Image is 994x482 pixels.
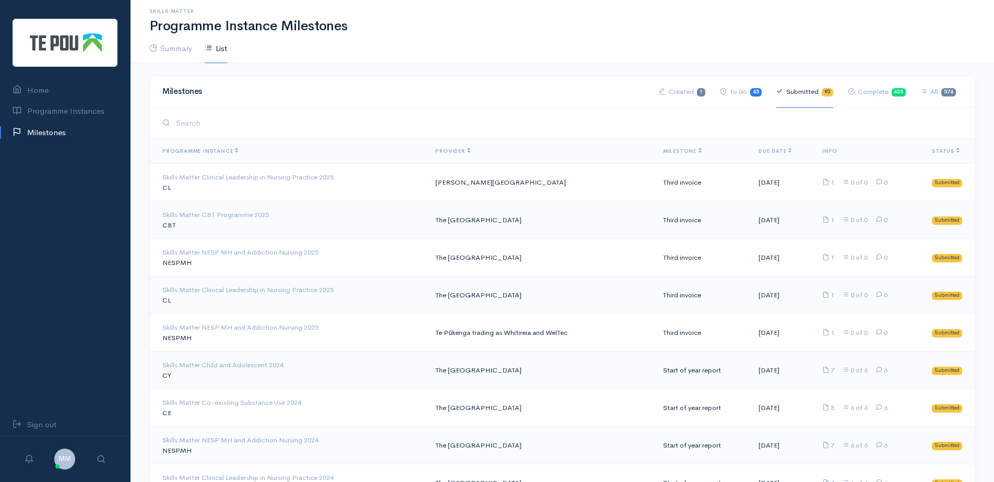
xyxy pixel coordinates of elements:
[162,360,419,370] div: Skills Matter Child and Adolescent 2024
[750,352,814,389] td: [DATE]
[435,148,470,154] span: Provider
[427,352,654,389] td: The [GEOGRAPHIC_DATA]
[753,89,759,95] b: 45
[655,314,750,352] td: Third invoice
[869,215,887,224] span: 0
[894,89,903,95] b: 435
[920,76,956,108] a: All574
[150,276,427,314] td: CL
[822,215,834,224] span: 1
[427,389,654,427] td: The [GEOGRAPHIC_DATA]
[149,19,975,34] h1: Programme Instance Milestones
[162,285,419,295] div: Skills Matter Clinical Leadership in Nursing Practice 2025
[655,389,750,427] td: Start of year report
[822,148,837,154] span: Info
[655,239,750,276] td: Third invoice
[150,201,427,239] td: CBT
[822,328,834,337] span: 1
[162,87,646,96] h4: Milestones
[869,403,887,412] span: 6
[427,164,654,201] td: [PERSON_NAME][GEOGRAPHIC_DATA]
[13,19,117,67] img: Te Pou
[750,164,814,201] td: [DATE]
[932,442,962,450] span: Submitted
[836,291,868,299] span: 0 of 0
[162,148,238,154] span: Programme Instance
[750,201,814,239] td: [DATE]
[150,352,427,389] td: CY
[750,427,814,464] td: [DATE]
[836,441,868,450] span: 6 of 6
[824,89,831,95] b: 93
[836,215,868,224] span: 0 of 0
[836,328,868,337] span: 0 of 0
[659,76,705,108] a: Created1
[822,403,834,412] span: 5
[173,112,962,134] input: Search
[162,322,419,333] div: Skills Matter NESP MH and Addiction Nursing 2025
[776,76,833,108] a: Submitted93
[822,253,834,262] span: 1
[869,441,887,450] span: 6
[162,435,419,445] div: Skills Matter NESP MH and Addiction Nursing 2024
[932,254,962,262] span: Submitted
[869,253,887,262] span: 0
[700,89,703,95] b: 1
[655,427,750,464] td: Start of year report
[932,367,962,375] span: Submitted
[162,247,419,258] div: Skills Matter NESP MH and Addiction Nursing 2025
[869,366,887,375] span: 6
[932,404,962,413] span: Submitted
[427,314,654,352] td: Te Pūkenga trading as Whitireia and WelTec
[836,178,868,187] span: 0 of 0
[149,8,975,14] h6: Skills Matter
[655,164,750,201] td: Third invoice
[932,148,960,154] span: Status
[149,34,192,64] a: Summary
[869,178,887,187] span: 0
[663,148,702,154] span: Milestone
[836,366,868,375] span: 0 of 6
[655,276,750,314] td: Third invoice
[750,389,814,427] td: [DATE]
[750,314,814,352] td: [DATE]
[944,89,953,95] b: 574
[822,366,834,375] span: 7
[54,449,75,469] span: MM
[869,291,887,299] span: 0
[932,216,962,225] span: Submitted
[655,352,750,389] td: Start of year report
[150,314,427,352] td: NESPMH
[759,148,791,154] span: Due Date
[655,201,750,239] td: Third invoice
[162,397,419,408] div: Skills Matter Co-existing Substance Use 2024
[162,210,419,220] div: Skills Matter CBT Programme 2025
[150,239,427,276] td: NESPMH
[205,34,227,64] a: List
[720,76,762,108] a: To do45
[869,328,887,337] span: 0
[932,292,962,300] span: Submitted
[162,172,419,183] div: Skills Matter Clinical Leadership in Nursing Practice 2025
[750,239,814,276] td: [DATE]
[150,427,427,464] td: NESPMH
[427,427,654,464] td: The [GEOGRAPHIC_DATA]
[822,291,834,299] span: 1
[150,164,427,201] td: CL
[836,403,868,412] span: 6 of 6
[750,276,814,314] td: [DATE]
[848,76,906,108] a: Complete435
[427,201,654,239] td: The [GEOGRAPHIC_DATA]
[150,389,427,427] td: CE
[932,329,962,338] span: Submitted
[836,253,868,262] span: 0 of 0
[427,239,654,276] td: The [GEOGRAPHIC_DATA]
[932,179,962,187] span: Submitted
[427,276,654,314] td: The [GEOGRAPHIC_DATA]
[822,441,834,450] span: 7
[54,453,75,463] a: MM
[822,178,834,187] span: 1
